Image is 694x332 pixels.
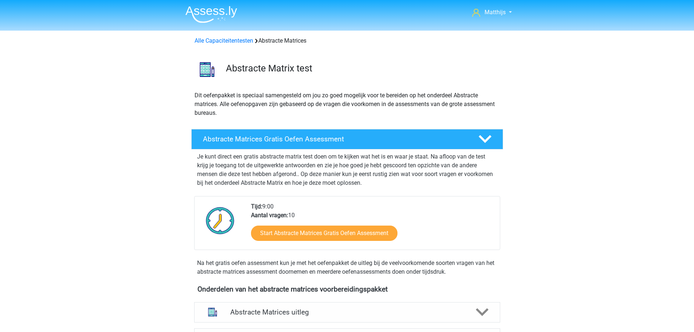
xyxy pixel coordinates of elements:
h3: Abstracte Matrix test [226,63,497,74]
img: Assessly [185,6,237,23]
div: Abstracte Matrices [192,36,503,45]
a: Start Abstracte Matrices Gratis Oefen Assessment [251,226,397,241]
p: Dit oefenpakket is speciaal samengesteld om jou zo goed mogelijk voor te bereiden op het onderdee... [195,91,500,117]
img: abstracte matrices uitleg [203,303,222,321]
div: 9:00 10 [246,202,499,250]
a: Matthijs [469,8,514,17]
b: Aantal vragen: [251,212,288,219]
a: uitleg Abstracte Matrices uitleg [191,302,503,323]
b: Tijd: [251,203,262,210]
h4: Onderdelen van het abstracte matrices voorbereidingspakket [197,285,497,293]
img: abstracte matrices [192,54,223,85]
a: Abstracte Matrices Gratis Oefen Assessment [188,129,506,149]
a: Alle Capaciteitentesten [195,37,253,44]
h4: Abstracte Matrices uitleg [230,308,464,316]
p: Je kunt direct een gratis abstracte matrix test doen om te kijken wat het is en waar je staat. Na... [197,152,497,187]
h4: Abstracte Matrices Gratis Oefen Assessment [203,135,467,143]
img: Klok [202,202,239,239]
div: Na het gratis oefen assessment kun je met het oefenpakket de uitleg bij de veelvoorkomende soorte... [194,259,500,276]
span: Matthijs [485,9,506,16]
